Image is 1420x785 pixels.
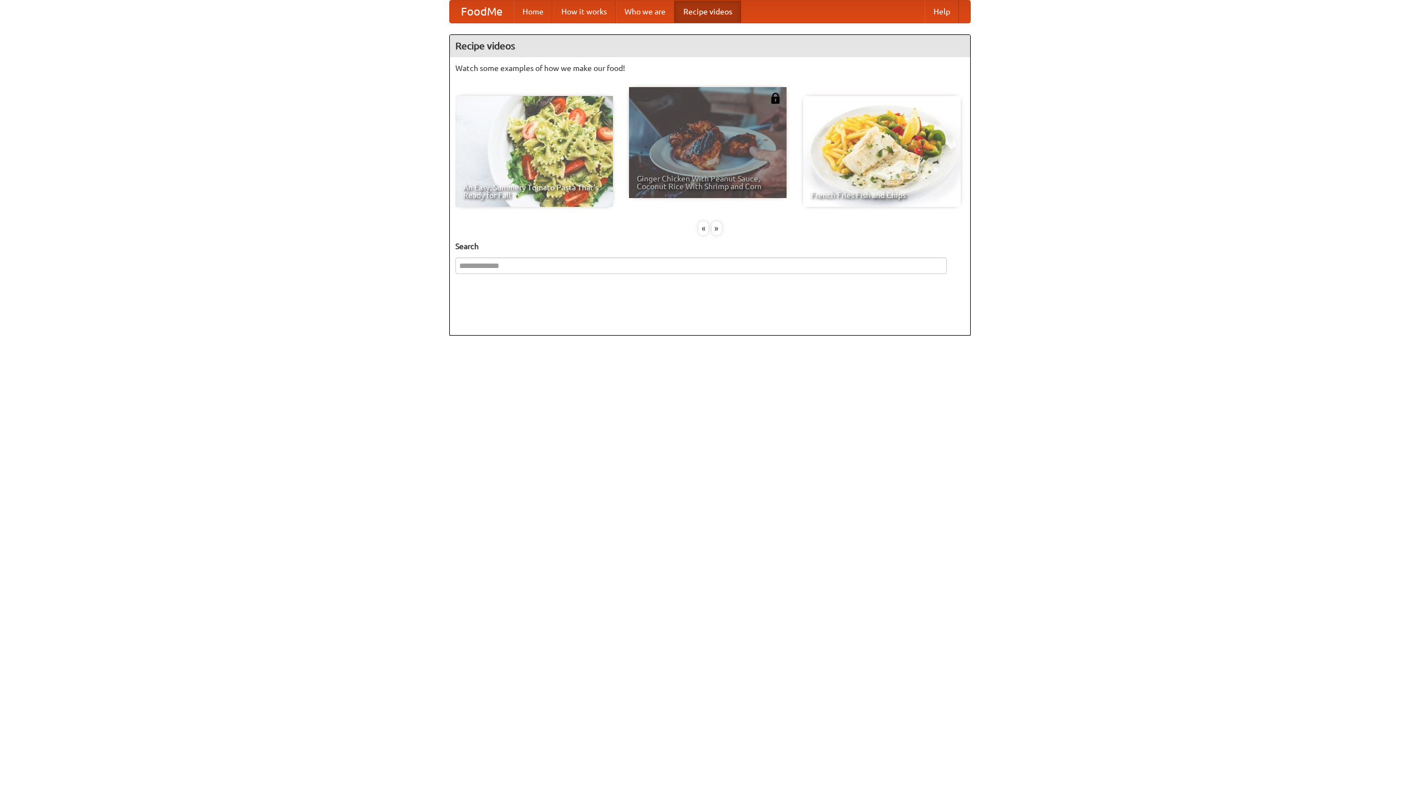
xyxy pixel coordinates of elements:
[455,96,613,207] a: An Easy, Summery Tomato Pasta That's Ready for Fall
[770,93,781,104] img: 483408.png
[925,1,959,23] a: Help
[463,184,605,199] span: An Easy, Summery Tomato Pasta That's Ready for Fall
[450,1,514,23] a: FoodMe
[698,221,708,235] div: «
[455,241,965,252] h5: Search
[803,96,961,207] a: French Fries Fish and Chips
[674,1,741,23] a: Recipe videos
[514,1,552,23] a: Home
[552,1,616,23] a: How it works
[712,221,722,235] div: »
[455,63,965,74] p: Watch some examples of how we make our food!
[450,35,970,57] h4: Recipe videos
[616,1,674,23] a: Who we are
[811,191,953,199] span: French Fries Fish and Chips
